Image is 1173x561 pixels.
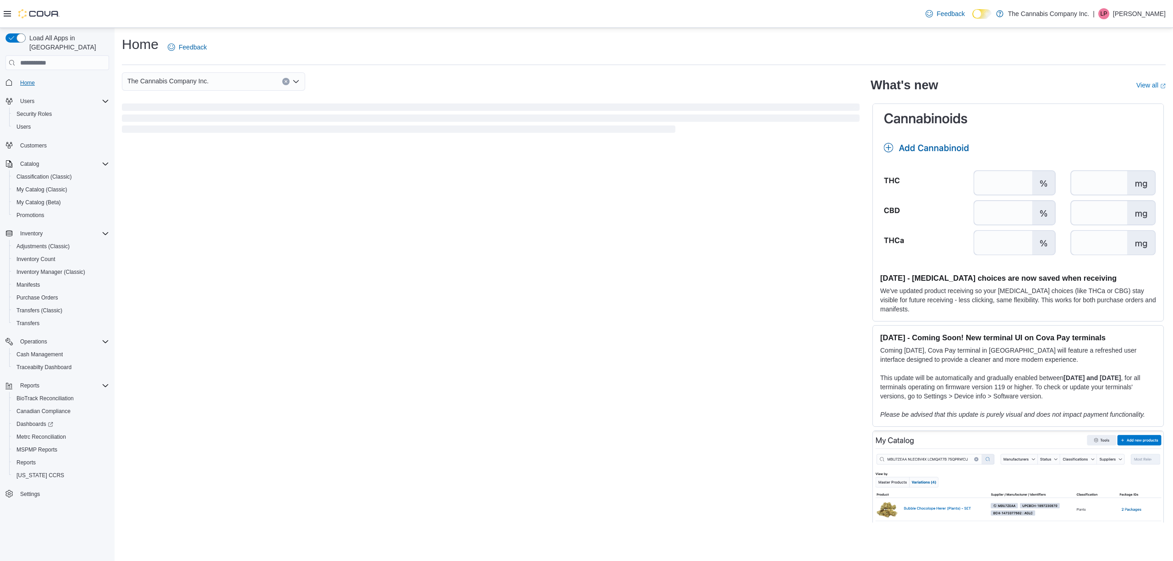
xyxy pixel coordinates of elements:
[13,362,75,373] a: Traceabilty Dashboard
[16,256,55,263] span: Inventory Count
[9,443,113,456] button: MSPMP Reports
[292,78,300,85] button: Open list of options
[2,76,113,89] button: Home
[880,333,1156,342] h3: [DATE] - Coming Soon! New terminal UI on Cova Pay terminals
[16,268,85,276] span: Inventory Manager (Classic)
[16,123,31,131] span: Users
[16,228,46,239] button: Inventory
[937,9,965,18] span: Feedback
[2,379,113,392] button: Reports
[16,380,109,391] span: Reports
[13,210,48,221] a: Promotions
[13,470,109,481] span: Washington CCRS
[13,305,66,316] a: Transfers (Classic)
[16,158,43,169] button: Catalog
[13,254,59,265] a: Inventory Count
[16,320,39,327] span: Transfers
[871,78,938,93] h2: What's new
[16,433,66,441] span: Metrc Reconciliation
[13,470,68,481] a: [US_STATE] CCRS
[2,335,113,348] button: Operations
[16,336,51,347] button: Operations
[16,307,62,314] span: Transfers (Classic)
[13,362,109,373] span: Traceabilty Dashboard
[9,209,113,222] button: Promotions
[20,490,40,498] span: Settings
[13,292,62,303] a: Purchase Orders
[282,78,290,85] button: Clear input
[16,96,109,107] span: Users
[179,43,207,52] span: Feedback
[1113,8,1166,19] p: [PERSON_NAME]
[9,456,113,469] button: Reports
[16,408,71,415] span: Canadian Compliance
[13,184,109,195] span: My Catalog (Classic)
[9,183,113,196] button: My Catalog (Classic)
[13,406,74,417] a: Canadian Compliance
[1093,8,1095,19] p: |
[16,446,57,453] span: MSPMP Reports
[16,173,72,180] span: Classification (Classic)
[13,109,109,120] span: Security Roles
[164,38,210,56] a: Feedback
[1136,82,1166,89] a: View allExternal link
[13,419,57,430] a: Dashboards
[13,254,109,265] span: Inventory Count
[13,121,34,132] a: Users
[16,294,58,301] span: Purchase Orders
[880,346,1156,364] p: Coming [DATE], Cova Pay terminal in [GEOGRAPHIC_DATA] will feature a refreshed user interface des...
[1063,374,1121,381] strong: [DATE] and [DATE]
[122,35,159,54] h1: Home
[9,392,113,405] button: BioTrack Reconciliation
[16,77,38,88] a: Home
[13,444,109,455] span: MSPMP Reports
[13,267,109,278] span: Inventory Manager (Classic)
[9,253,113,266] button: Inventory Count
[16,199,61,206] span: My Catalog (Beta)
[16,158,109,169] span: Catalog
[9,430,113,443] button: Metrc Reconciliation
[16,228,109,239] span: Inventory
[972,9,992,19] input: Dark Mode
[16,140,50,151] a: Customers
[16,186,67,193] span: My Catalog (Classic)
[9,108,113,120] button: Security Roles
[9,348,113,361] button: Cash Management
[9,469,113,482] button: [US_STATE] CCRS
[13,393,77,404] a: BioTrack Reconciliation
[5,72,109,524] nav: Complex example
[9,361,113,374] button: Traceabilty Dashboard
[13,279,44,290] a: Manifests
[122,105,860,135] span: Loading
[880,273,1156,283] h3: [DATE] - [MEDICAL_DATA] choices are now saved when receiving
[9,196,113,209] button: My Catalog (Beta)
[9,266,113,278] button: Inventory Manager (Classic)
[13,305,109,316] span: Transfers (Classic)
[2,227,113,240] button: Inventory
[13,431,109,442] span: Metrc Reconciliation
[922,5,968,23] a: Feedback
[1008,8,1089,19] p: The Cannabis Company Inc.
[13,171,109,182] span: Classification (Classic)
[16,420,53,428] span: Dashboards
[9,304,113,317] button: Transfers (Classic)
[13,267,89,278] a: Inventory Manager (Classic)
[9,120,113,133] button: Users
[13,197,65,208] a: My Catalog (Beta)
[880,286,1156,314] p: We've updated product receiving so your [MEDICAL_DATA] choices (like THCa or CBG) stay visible fo...
[13,406,109,417] span: Canadian Compliance
[2,487,113,501] button: Settings
[9,317,113,330] button: Transfers
[880,411,1145,418] em: Please be advised that this update is purely visual and does not impact payment functionality.
[2,95,113,108] button: Users
[127,76,208,87] span: The Cannabis Company Inc.
[13,457,39,468] a: Reports
[20,79,35,87] span: Home
[13,457,109,468] span: Reports
[9,170,113,183] button: Classification (Classic)
[26,33,109,52] span: Load All Apps in [GEOGRAPHIC_DATA]
[20,230,43,237] span: Inventory
[16,96,38,107] button: Users
[13,210,109,221] span: Promotions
